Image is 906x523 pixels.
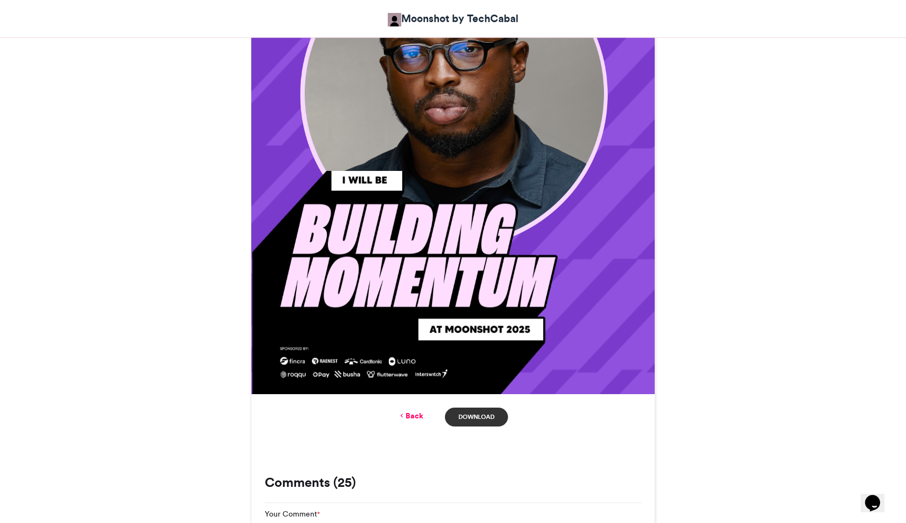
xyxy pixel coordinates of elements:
[398,410,423,422] a: Back
[445,408,508,426] a: Download
[265,476,641,489] h3: Comments (25)
[388,11,518,26] a: Moonshot by TechCabal
[265,508,320,520] label: Your Comment
[861,480,895,512] iframe: chat widget
[388,13,401,26] img: Moonshot by TechCabal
